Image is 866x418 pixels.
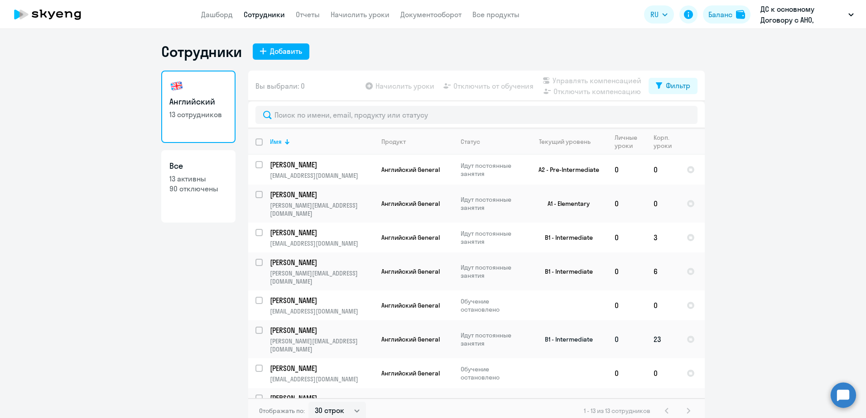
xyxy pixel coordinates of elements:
h3: Все [169,160,227,172]
p: [EMAIL_ADDRESS][DOMAIN_NAME] [270,375,374,383]
button: Фильтр [649,78,698,94]
span: Вы выбрали: 0 [255,81,305,91]
p: [PERSON_NAME] [270,228,372,237]
div: Продукт [381,138,406,146]
div: Статус [461,138,523,146]
td: B1 - Intermediate [523,223,607,252]
td: 0 [607,252,646,290]
td: 0 [607,185,646,223]
p: [EMAIL_ADDRESS][DOMAIN_NAME] [270,239,374,247]
button: RU [644,5,674,24]
span: Английский General [381,199,440,208]
div: Корп. уроки [654,133,679,150]
td: B1 - Intermediate [523,252,607,290]
a: Дашборд [201,10,233,19]
p: [EMAIL_ADDRESS][DOMAIN_NAME] [270,307,374,315]
a: [PERSON_NAME] [270,228,374,237]
h3: Английский [169,96,227,108]
p: [PERSON_NAME] [270,363,372,373]
p: Обучение остановлено [461,365,523,381]
img: balance [736,10,745,19]
p: [PERSON_NAME][EMAIL_ADDRESS][DOMAIN_NAME] [270,269,374,285]
a: Отчеты [296,10,320,19]
p: [PERSON_NAME] [270,190,372,199]
span: 1 - 13 из 13 сотрудников [584,407,650,415]
p: [PERSON_NAME] [270,160,372,170]
p: [PERSON_NAME] [270,257,372,267]
a: Начислить уроки [331,10,390,19]
p: Идут постоянные занятия [461,263,523,280]
span: Английский General [381,369,440,377]
div: Фильтр [666,80,690,91]
a: [PERSON_NAME] [270,393,374,403]
p: [PERSON_NAME] [270,325,372,335]
a: [PERSON_NAME] [270,363,374,373]
div: Добавить [270,46,302,57]
td: 0 [646,185,679,223]
span: RU [650,9,659,20]
p: [PERSON_NAME][EMAIL_ADDRESS][DOMAIN_NAME] [270,337,374,353]
p: 90 отключены [169,184,227,194]
p: [EMAIL_ADDRESS][DOMAIN_NAME] [270,171,374,180]
td: 6 [646,252,679,290]
h1: Сотрудники [161,43,242,61]
td: 0 [607,320,646,358]
div: Личные уроки [615,133,646,150]
a: [PERSON_NAME] [270,190,374,199]
p: [PERSON_NAME] [270,295,372,305]
a: Все13 активны90 отключены [161,150,236,223]
td: A2 - Pre-Intermediate [523,155,607,185]
span: Английский General [381,233,440,242]
p: Идут постоянные занятия [461,331,523,347]
a: [PERSON_NAME] [270,257,374,267]
td: 0 [607,290,646,320]
td: 23 [646,320,679,358]
p: [PERSON_NAME] [270,393,372,403]
button: Добавить [253,43,309,60]
div: Текущий уровень [539,138,591,146]
td: 0 [607,358,646,388]
td: B1 - Intermediate [523,320,607,358]
div: Статус [461,138,480,146]
span: Отображать по: [259,407,305,415]
p: Идут постоянные занятия [461,229,523,246]
a: Документооборот [400,10,462,19]
p: ДС к основному Договору с АНО, ХАЙДЕЛЬБЕРГЦЕМЕНТ РУС, ООО [760,4,845,25]
a: Сотрудники [244,10,285,19]
span: Английский General [381,267,440,275]
div: Имя [270,138,282,146]
div: Корп. уроки [654,133,672,150]
td: 3 [646,223,679,252]
div: Имя [270,138,374,146]
p: 13 сотрудников [169,109,227,119]
td: 0 [607,223,646,252]
div: Продукт [381,138,453,146]
div: Баланс [708,9,732,20]
span: Английский General [381,335,440,343]
p: Идут постоянные занятия [461,161,523,178]
p: Идут постоянные занятия [461,195,523,212]
td: 0 [646,290,679,320]
span: Английский General [381,301,440,309]
button: Балансbalance [703,5,751,24]
a: Английский13 сотрудников [161,71,236,143]
a: [PERSON_NAME] [270,295,374,305]
td: A1 - Elementary [523,185,607,223]
img: english [169,79,184,93]
input: Поиск по имени, email, продукту или статусу [255,106,698,124]
a: [PERSON_NAME] [270,160,374,170]
button: ДС к основному Договору с АНО, ХАЙДЕЛЬБЕРГЦЕМЕНТ РУС, ООО [756,4,858,25]
p: Обучение остановлено [461,297,523,313]
a: Все продукты [472,10,520,19]
div: Текущий уровень [530,138,607,146]
td: 0 [607,155,646,185]
a: [PERSON_NAME] [270,325,374,335]
td: 0 [646,155,679,185]
div: Личные уроки [615,133,638,150]
span: Английский General [381,166,440,174]
td: 0 [646,358,679,388]
p: [PERSON_NAME][EMAIL_ADDRESS][DOMAIN_NAME] [270,201,374,218]
p: 13 активны [169,174,227,184]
